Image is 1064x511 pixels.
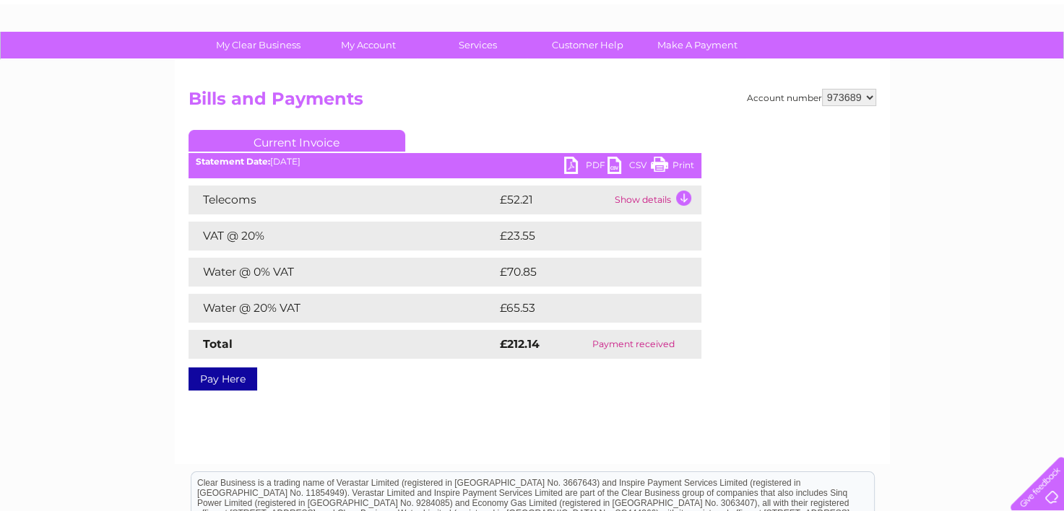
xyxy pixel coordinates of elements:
[496,222,672,250] td: £23.55
[1016,61,1050,72] a: Log out
[189,185,496,214] td: Telecoms
[308,32,428,58] a: My Account
[611,185,701,214] td: Show details
[189,294,496,323] td: Water @ 20% VAT
[651,157,694,178] a: Print
[500,337,540,351] strong: £212.14
[189,367,257,390] a: Pay Here
[418,32,537,58] a: Services
[38,38,111,82] img: logo.png
[564,157,607,178] a: PDF
[189,222,496,250] td: VAT @ 20%
[938,61,959,72] a: Blog
[203,337,233,351] strong: Total
[528,32,647,58] a: Customer Help
[496,185,611,214] td: £52.21
[607,157,651,178] a: CSV
[496,294,672,323] td: £65.53
[496,258,672,287] td: £70.85
[196,156,270,167] b: Statement Date:
[886,61,930,72] a: Telecoms
[846,61,878,72] a: Energy
[199,32,318,58] a: My Clear Business
[792,7,891,25] a: 0333 014 3131
[566,330,701,359] td: Payment received
[968,61,1003,72] a: Contact
[810,61,837,72] a: Water
[747,89,876,106] div: Account number
[638,32,757,58] a: Make A Payment
[189,89,876,116] h2: Bills and Payments
[189,258,496,287] td: Water @ 0% VAT
[189,130,405,152] a: Current Invoice
[189,157,701,167] div: [DATE]
[191,8,874,70] div: Clear Business is a trading name of Verastar Limited (registered in [GEOGRAPHIC_DATA] No. 3667643...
